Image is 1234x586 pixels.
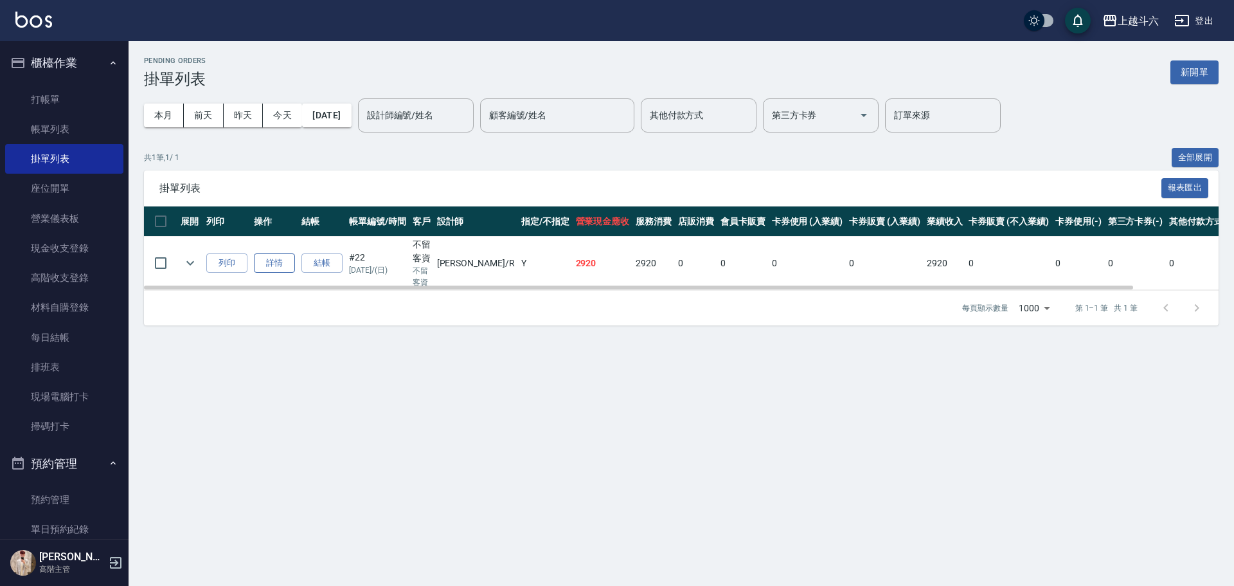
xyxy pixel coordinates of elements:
[298,206,346,237] th: 結帳
[181,253,200,273] button: expand row
[632,206,675,237] th: 服務消費
[144,152,179,163] p: 共 1 筆, 1 / 1
[962,302,1008,314] p: 每頁顯示數量
[1170,60,1219,84] button: 新開單
[1052,206,1105,237] th: 卡券使用(-)
[854,105,874,125] button: Open
[224,104,264,127] button: 昨天
[349,264,406,276] p: [DATE] / (日)
[5,293,123,322] a: 材料自購登錄
[769,237,846,290] td: 0
[144,70,206,88] h3: 掛單列表
[632,237,675,290] td: 2920
[263,104,302,127] button: 今天
[1161,178,1209,198] button: 報表匯出
[206,253,247,273] button: 列印
[769,206,846,237] th: 卡券使用 (入業績)
[15,12,52,28] img: Logo
[409,237,434,290] td: 不留客資
[573,206,633,237] th: 營業現金應收
[1052,237,1105,290] td: 0
[5,485,123,515] a: 預約管理
[5,204,123,233] a: 營業儀表板
[346,237,409,290] td: # 22
[177,206,203,237] th: 展開
[717,206,769,237] th: 會員卡販賣
[1105,237,1167,290] td: 0
[251,206,298,237] th: 操作
[1105,206,1167,237] th: 第三方卡券(-)
[5,323,123,353] a: 每日結帳
[5,233,123,263] a: 現金收支登錄
[1065,8,1091,33] button: save
[39,563,105,575] p: 高階主管
[203,206,251,237] th: 列印
[5,447,123,481] button: 預約管理
[346,206,409,237] th: 帳單編號/時間
[675,206,717,237] th: 店販消費
[5,382,123,412] a: 現場電腦打卡
[5,114,123,144] a: 帳單列表
[965,206,1051,237] th: 卡券販賣 (不入業績)
[1169,9,1219,33] button: 登出
[144,104,184,127] button: 本月
[1172,148,1219,168] button: 全部展開
[5,46,123,80] button: 櫃檯作業
[5,263,123,293] a: 高階收支登錄
[10,550,36,576] img: Person
[846,237,924,290] td: 0
[1014,291,1055,325] div: 1000
[717,237,769,290] td: 0
[301,253,343,273] button: 結帳
[1161,181,1209,194] a: 報表匯出
[413,265,431,288] p: 不留客資
[5,144,123,174] a: 掛單列表
[518,237,573,290] td: Y
[5,515,123,544] a: 單日預約紀錄
[1170,66,1219,78] a: 新開單
[254,253,295,273] a: 詳情
[924,206,966,237] th: 業績收入
[1097,8,1164,34] button: 上越斗六
[5,174,123,203] a: 座位開單
[573,237,633,290] td: 2920
[144,57,206,65] h2: Pending Orders
[434,206,518,237] th: 設計師
[846,206,924,237] th: 卡券販賣 (入業績)
[434,237,518,290] td: [PERSON_NAME] /R
[409,206,434,237] th: 客戶
[965,237,1051,290] td: 0
[675,237,717,290] td: 0
[159,182,1161,195] span: 掛單列表
[39,551,105,563] h5: [PERSON_NAME]
[1075,302,1138,314] p: 第 1–1 筆 共 1 筆
[5,412,123,441] a: 掃碼打卡
[184,104,224,127] button: 前天
[518,206,573,237] th: 指定/不指定
[1118,13,1159,29] div: 上越斗六
[302,104,351,127] button: [DATE]
[924,237,966,290] td: 2920
[5,353,123,382] a: 排班表
[5,85,123,114] a: 打帳單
